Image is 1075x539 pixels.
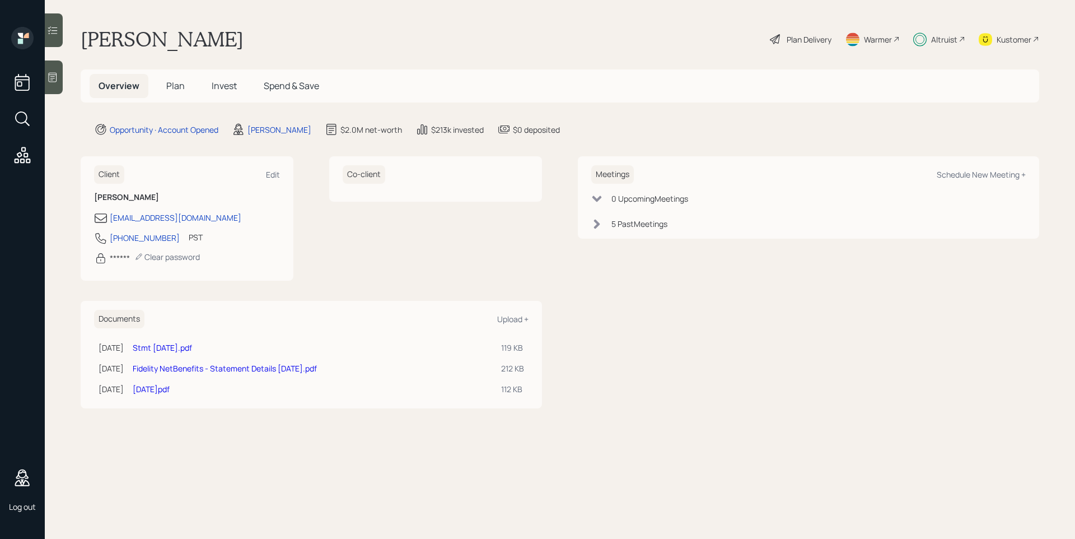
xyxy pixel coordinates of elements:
[110,232,180,244] div: [PHONE_NUMBER]
[134,252,200,262] div: Clear password
[513,124,560,136] div: $0 deposited
[133,342,192,353] a: Stmt [DATE].pdf
[189,231,203,243] div: PST
[591,165,634,184] h6: Meetings
[110,124,218,136] div: Opportunity · Account Opened
[497,314,529,324] div: Upload +
[99,342,124,354] div: [DATE]
[133,363,317,374] a: Fidelity NetBenefits - Statement Details [DATE].pdf
[266,169,280,180] div: Edit
[81,27,244,52] h1: [PERSON_NAME]
[110,212,241,224] div: [EMAIL_ADDRESS][DOMAIN_NAME]
[94,310,144,328] h6: Documents
[99,80,139,92] span: Overview
[99,383,124,395] div: [DATE]
[9,501,36,512] div: Log out
[787,34,831,45] div: Plan Delivery
[997,34,1031,45] div: Kustomer
[937,169,1026,180] div: Schedule New Meeting +
[264,80,319,92] span: Spend & Save
[99,363,124,374] div: [DATE]
[212,80,237,92] span: Invest
[431,124,484,136] div: $213k invested
[94,165,124,184] h6: Client
[931,34,957,45] div: Altruist
[611,193,688,205] div: 0 Upcoming Meeting s
[864,34,892,45] div: Warmer
[501,363,524,374] div: 212 KB
[340,124,402,136] div: $2.0M net-worth
[501,342,524,354] div: 119 KB
[501,383,524,395] div: 112 KB
[133,384,170,394] a: [DATE]pdf
[247,124,311,136] div: [PERSON_NAME]
[166,80,185,92] span: Plan
[343,165,385,184] h6: Co-client
[94,193,280,202] h6: [PERSON_NAME]
[611,218,667,230] div: 5 Past Meeting s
